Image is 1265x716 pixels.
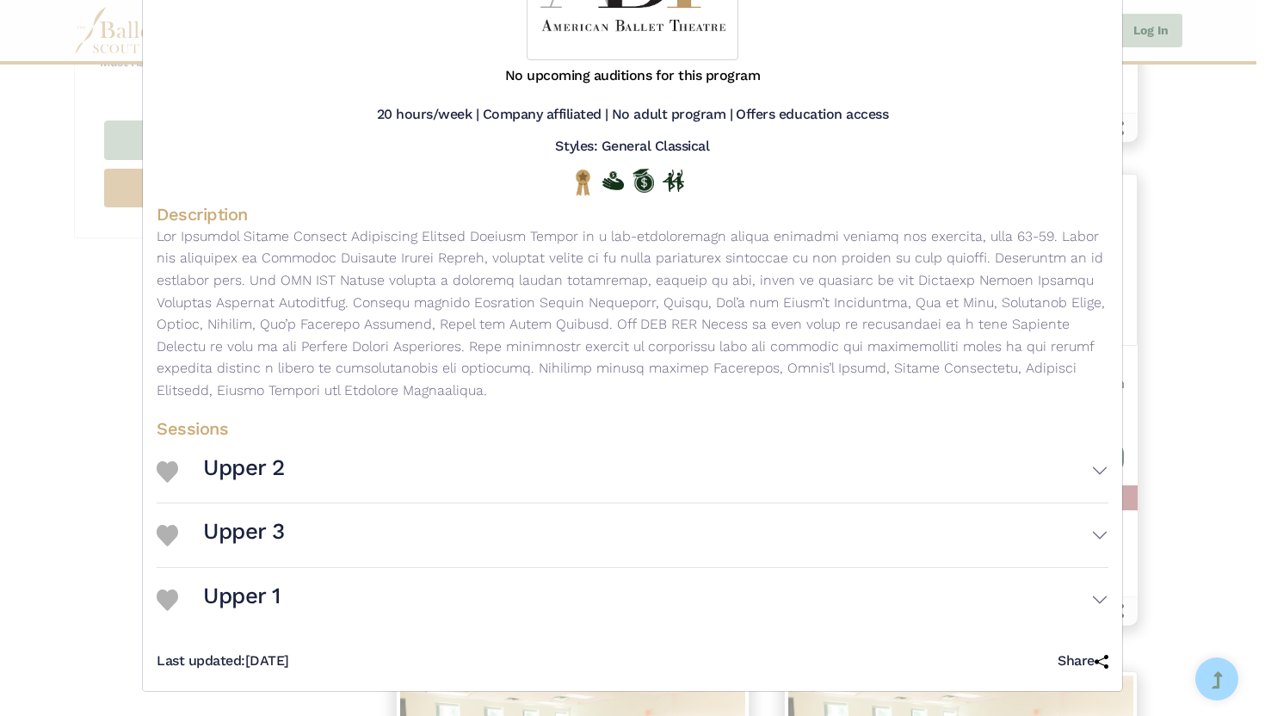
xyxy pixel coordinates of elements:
img: Heart [157,461,178,483]
img: Heart [157,589,178,611]
p: Lor Ipsumdol Sitame Consect Adipiscing Elitsed Doeiusm Tempor in u lab-etdoloremagn aliqua enimad... [157,225,1108,402]
h3: Upper 2 [203,454,285,483]
h5: [DATE] [157,652,289,670]
h5: Offers education access [736,106,888,124]
h3: Upper 3 [203,517,285,546]
button: Upper 1 [203,575,1108,625]
img: Offers Financial Aid [602,171,624,190]
h5: No adult program | [612,106,732,124]
h5: Share [1058,652,1108,670]
button: Upper 3 [203,510,1108,560]
img: Offers Scholarship [632,169,654,193]
img: Heart [157,525,178,546]
h5: Company affiliated | [483,106,608,124]
button: Upper 2 [203,447,1108,497]
img: National [572,169,594,195]
img: In Person [663,170,684,192]
h5: Styles: General Classical [555,138,709,156]
h4: Description [157,203,1108,225]
h4: Sessions [157,417,1108,440]
h3: Upper 1 [203,582,281,611]
h5: No upcoming auditions for this program [505,67,761,85]
h5: 20 hours/week | [377,106,479,124]
span: Last updated: [157,652,245,669]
